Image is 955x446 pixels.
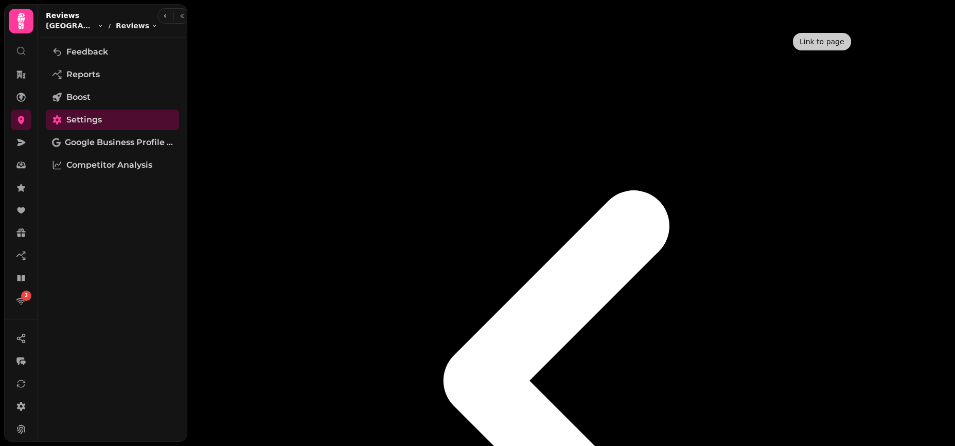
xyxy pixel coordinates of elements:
button: [GEOGRAPHIC_DATA] [46,21,103,31]
a: go-back [193,376,955,385]
span: [GEOGRAPHIC_DATA] [46,21,95,31]
a: Reports [46,64,179,85]
nav: breadcrumb [46,21,157,31]
a: Boost [46,87,179,108]
a: 3 [11,291,31,311]
h2: Reviews [46,10,157,21]
a: Settings [46,110,179,130]
span: 3 [25,292,28,299]
nav: Tabs [38,38,187,442]
span: Google Business Profile (Beta) [65,136,173,149]
a: Competitor Analysis [46,155,179,175]
span: Reports [66,68,100,81]
div: Link to page [793,33,851,50]
span: Competitor Analysis [66,159,152,171]
span: Settings [66,114,102,126]
a: Google Business Profile (Beta) [46,132,179,153]
a: Feedback [46,42,179,62]
span: Feedback [66,46,108,58]
span: Boost [66,91,91,103]
button: Reviews [116,21,157,31]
